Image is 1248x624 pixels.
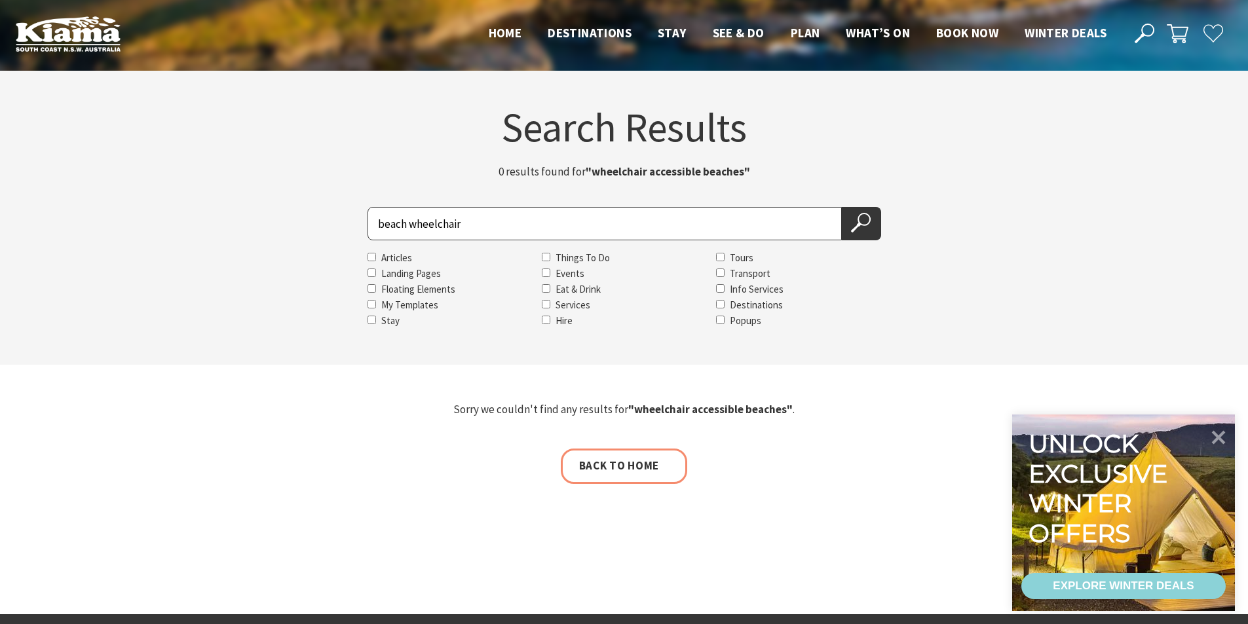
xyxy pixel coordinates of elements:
[381,299,438,311] label: My Templates
[936,25,998,41] span: Book now
[548,25,632,41] span: Destinations
[628,402,793,416] strong: "wheelchair accessible beaches"
[489,25,522,41] span: Home
[368,207,842,240] input: Search for:
[730,314,761,327] label: Popups
[381,283,455,295] label: Floating Elements
[1025,25,1106,41] span: Winter Deals
[236,107,1012,147] h1: Search Results
[556,299,590,311] label: Services
[730,283,784,295] label: Info Services
[730,251,753,264] label: Tours
[713,25,765,41] span: See & Do
[586,164,750,179] strong: "wheelchair accessible beaches"
[381,251,412,264] label: Articles
[16,16,121,52] img: Kiama Logo
[476,23,1120,45] nav: Main Menu
[556,251,610,264] label: Things To Do
[1021,573,1226,599] a: EXPLORE WINTER DEALS
[1029,429,1173,548] div: Unlock exclusive winter offers
[556,283,601,295] label: Eat & Drink
[1053,573,1194,599] div: EXPLORE WINTER DEALS
[236,401,1012,418] p: Sorry we couldn't find any results for .
[791,25,820,41] span: Plan
[730,299,783,311] label: Destinations
[556,314,573,327] label: Hire
[846,25,910,41] span: What’s On
[556,267,584,280] label: Events
[561,449,687,483] a: Back to home
[658,25,687,41] span: Stay
[730,267,770,280] label: Transport
[381,314,400,327] label: Stay
[461,163,788,181] p: 0 results found for
[381,267,441,280] label: Landing Pages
